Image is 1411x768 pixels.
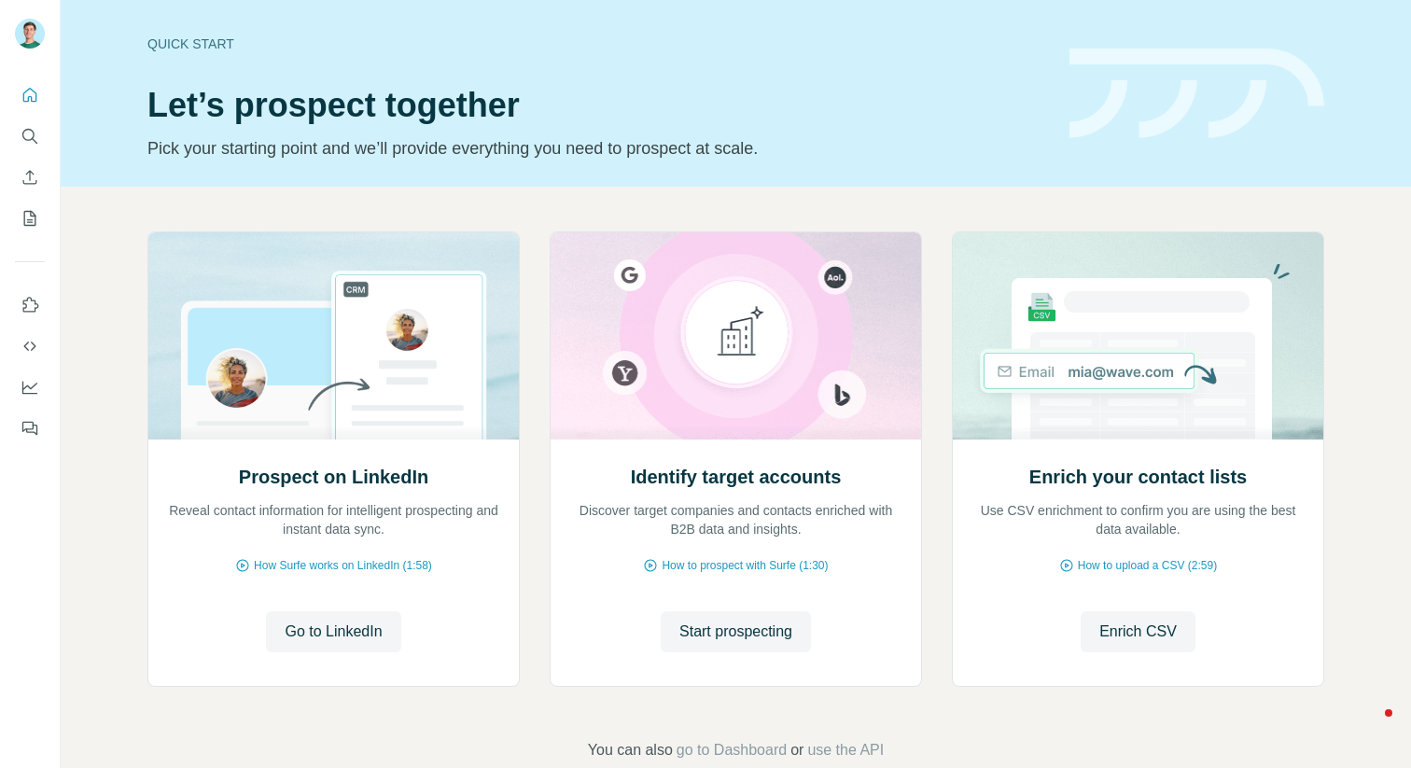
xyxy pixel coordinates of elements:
h2: Identify target accounts [631,464,842,490]
img: Avatar [15,19,45,49]
p: Reveal contact information for intelligent prospecting and instant data sync. [167,501,500,538]
span: How to upload a CSV (2:59) [1078,557,1217,574]
button: use the API [807,739,884,761]
button: Start prospecting [661,611,811,652]
img: banner [1069,49,1324,139]
span: How to prospect with Surfe (1:30) [662,557,828,574]
img: Prospect on LinkedIn [147,232,520,440]
div: Quick start [147,35,1047,53]
h2: Prospect on LinkedIn [239,464,428,490]
button: go to Dashboard [677,739,787,761]
img: Identify target accounts [550,232,922,440]
button: Search [15,119,45,153]
iframe: Intercom live chat [1348,705,1392,749]
span: Start prospecting [679,621,792,643]
span: Enrich CSV [1099,621,1177,643]
button: Enrich CSV [15,161,45,194]
span: How Surfe works on LinkedIn (1:58) [254,557,432,574]
p: Use CSV enrichment to confirm you are using the best data available. [971,501,1305,538]
span: Go to LinkedIn [285,621,382,643]
button: Use Surfe API [15,329,45,363]
button: Go to LinkedIn [266,611,400,652]
button: Feedback [15,412,45,445]
span: or [790,739,803,761]
span: You can also [588,739,673,761]
h1: Let’s prospect together [147,87,1047,124]
p: Discover target companies and contacts enriched with B2B data and insights. [569,501,902,538]
button: Quick start [15,78,45,112]
button: Use Surfe on LinkedIn [15,288,45,322]
button: Dashboard [15,370,45,404]
p: Pick your starting point and we’ll provide everything you need to prospect at scale. [147,135,1047,161]
img: Enrich your contact lists [952,232,1324,440]
button: My lists [15,202,45,235]
button: Enrich CSV [1081,611,1195,652]
h2: Enrich your contact lists [1029,464,1247,490]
